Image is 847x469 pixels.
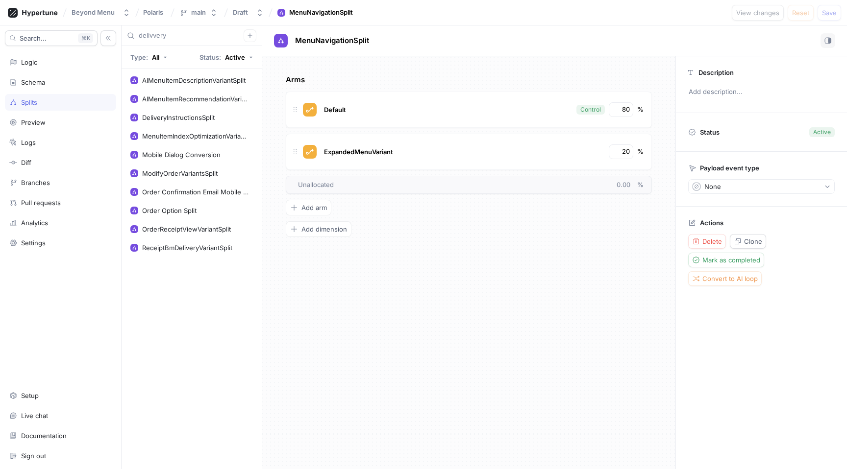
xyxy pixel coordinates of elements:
span: Clone [744,238,762,244]
div: None [704,183,721,191]
p: Payload event type [700,164,759,172]
div: % [637,147,644,157]
div: Documentation [21,432,67,440]
span: Add dimension [301,226,347,232]
div: Pull requests [21,199,61,207]
p: Status [700,125,720,139]
div: Live chat [21,412,48,420]
div: Sign out [21,452,46,460]
div: Order Option Split [142,207,197,214]
div: main [191,8,206,17]
span: Add arm [301,205,327,211]
div: Preview [21,118,46,126]
span: Polaris [143,9,163,16]
div: OrderReceiptViewVariantSplit [142,225,231,233]
p: Actions [700,219,723,227]
span: Convert to AI loop [702,276,758,281]
div: Control [580,105,601,114]
span: Save [822,10,837,16]
span: MenuNavigationSplit [295,37,369,45]
button: Delete [688,234,726,249]
button: Add arm [286,200,331,215]
button: Reset [788,5,814,21]
span: ExpandedMenuVariant [324,148,393,156]
div: DeliveryInstructionsSplit [142,114,215,121]
div: MenuItemIndexOptimizationVariantsSplit [142,132,249,140]
div: K [78,33,93,43]
button: main [175,4,222,21]
span: Default [324,106,346,114]
p: Status: [199,54,221,61]
div: AIMenuItemRecommendationVariantSplit [142,95,249,103]
span: View changes [736,10,779,16]
div: Order Confirmation Email Mobile App Section Content Split [142,188,249,196]
button: Add dimension [286,221,351,237]
div: Active [813,128,831,137]
div: Setup [21,392,39,399]
button: View changes [732,5,784,21]
button: Status: Active [196,49,256,65]
div: Splits [21,98,37,106]
button: Save [818,5,841,21]
div: Active [225,54,245,61]
button: Search...K [5,30,98,46]
span: % [637,181,644,188]
div: Logic [21,58,37,66]
div: Branches [21,179,50,187]
button: Mark as completed [688,253,764,267]
a: Documentation [5,427,116,444]
button: Draft [229,4,268,21]
span: Delete [702,238,722,244]
button: Type: All [127,49,171,65]
div: All [152,54,159,61]
div: Diff [21,159,31,166]
div: Draft [233,8,248,17]
p: Add description... [684,84,839,100]
p: Arms [286,74,652,86]
div: Schema [21,78,45,86]
div: Analytics [21,219,48,227]
span: Reset [792,10,809,16]
div: MenuNavigationSplit [289,8,353,18]
div: ModifyOrderVariantsSplit [142,169,218,177]
div: Logs [21,139,36,146]
span: 0.00 [617,181,637,188]
span: Search... [20,35,47,41]
button: Beyond Menu [68,4,134,21]
div: Settings [21,239,46,247]
div: Beyond Menu [72,8,115,17]
button: Clone [730,234,766,249]
button: None [688,179,835,194]
span: Unallocated [298,180,334,190]
input: Search... [139,31,244,41]
button: Convert to AI loop [688,271,762,286]
div: % [637,105,644,115]
div: ReceiptBmDeliveryVariantSplit [142,244,232,252]
div: Mobile Dialog Conversion [142,151,221,159]
div: AIMenuItemDescriptionVariantSplit [142,76,246,84]
p: Description [698,69,734,76]
p: Type: [130,54,148,61]
span: Mark as completed [702,257,760,263]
